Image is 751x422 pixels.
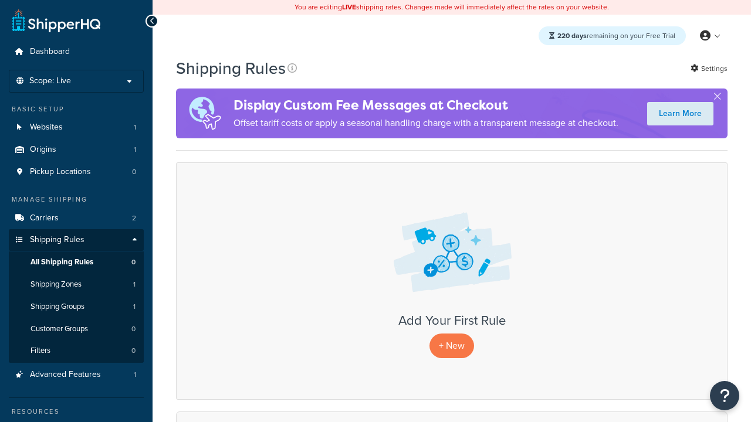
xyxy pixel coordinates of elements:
span: Shipping Rules [30,235,84,245]
div: Manage Shipping [9,195,144,205]
a: Shipping Groups 1 [9,296,144,318]
img: duties-banner-06bc72dcb5fe05cb3f9472aba00be2ae8eb53ab6f0d8bb03d382ba314ac3c341.png [176,89,234,138]
a: Shipping Rules [9,229,144,251]
li: Origins [9,139,144,161]
li: Websites [9,117,144,138]
span: 1 [133,302,136,312]
span: 1 [134,122,136,132]
span: Advanced Features [30,370,101,380]
span: Filters [31,346,50,356]
span: 0 [131,324,136,334]
span: Shipping Groups [31,302,84,312]
h3: Add Your First Rule [188,314,715,328]
h1: Shipping Rules [176,57,286,80]
a: Advanced Features 1 [9,364,144,386]
span: 2 [132,213,136,223]
span: 0 [131,346,136,356]
a: All Shipping Rules 0 [9,251,144,273]
div: Basic Setup [9,104,144,114]
a: Websites 1 [9,117,144,138]
button: Open Resource Center [710,381,739,410]
a: Filters 0 [9,340,144,362]
span: 1 [134,370,136,380]
li: Shipping Zones [9,274,144,295]
li: Carriers [9,207,144,229]
span: Customer Groups [31,324,88,334]
span: Shipping Zones [31,280,82,290]
span: Pickup Locations [30,167,91,177]
span: 0 [132,167,136,177]
span: Origins [30,145,56,155]
a: Customer Groups 0 [9,318,144,340]
span: Websites [30,122,63,132]
li: Pickup Locations [9,161,144,183]
li: All Shipping Rules [9,251,144,273]
span: 0 [131,257,136,267]
li: Filters [9,340,144,362]
p: + New [429,333,474,358]
b: LIVE [342,2,356,12]
h4: Display Custom Fee Messages at Checkout [234,96,618,115]
a: Settings [691,60,728,77]
span: 1 [133,280,136,290]
a: ShipperHQ Home [12,9,100,32]
a: Shipping Zones 1 [9,274,144,295]
li: Customer Groups [9,318,144,340]
li: Shipping Groups [9,296,144,318]
span: 1 [134,145,136,155]
div: remaining on your Free Trial [539,26,686,45]
div: Resources [9,407,144,417]
span: All Shipping Rules [31,257,93,267]
li: Shipping Rules [9,229,144,363]
span: Scope: Live [29,76,71,86]
li: Advanced Features [9,364,144,386]
a: Dashboard [9,41,144,63]
a: Origins 1 [9,139,144,161]
p: Offset tariff costs or apply a seasonal handling charge with a transparent message at checkout. [234,115,618,131]
span: Carriers [30,213,59,223]
a: Carriers 2 [9,207,144,229]
a: Pickup Locations 0 [9,161,144,183]
span: Dashboard [30,47,70,57]
strong: 220 days [557,30,587,41]
a: Learn More [647,102,713,125]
